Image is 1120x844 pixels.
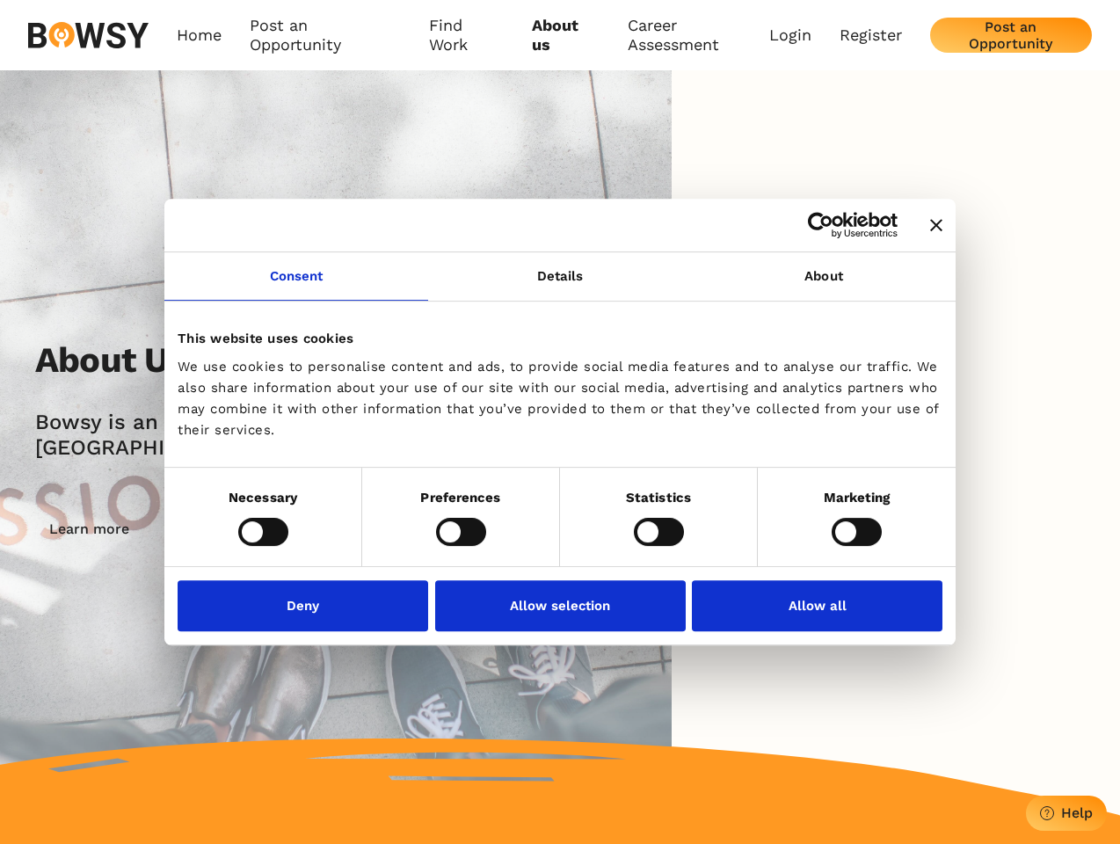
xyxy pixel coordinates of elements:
button: Help [1026,796,1107,831]
img: svg%3e [28,22,149,48]
button: Post an Opportunity [930,18,1092,53]
a: Career Assessment [628,16,769,55]
h2: About Us [35,339,186,382]
button: Close banner [930,219,942,231]
button: Allow selection [435,580,686,631]
a: Home [177,16,222,55]
div: Help [1061,804,1093,821]
strong: Statistics [626,490,691,506]
button: Allow all [692,580,942,631]
a: About [692,252,956,301]
a: Login [769,25,811,45]
a: Details [428,252,692,301]
a: Usercentrics Cookiebot - opens in a new window [744,212,898,238]
h2: Bowsy is an award winning Irish tech start-up that is expanding into the [GEOGRAPHIC_DATA] and th... [35,410,849,461]
button: Learn more [35,512,143,547]
div: We use cookies to personalise content and ads, to provide social media features and to analyse ou... [178,356,942,440]
strong: Preferences [420,490,500,506]
a: Consent [164,252,428,301]
strong: Marketing [824,490,891,506]
div: Learn more [49,520,129,537]
div: Post an Opportunity [944,18,1078,52]
div: This website uses cookies [178,328,942,349]
button: Deny [178,580,428,631]
strong: Necessary [229,490,297,506]
a: Register [840,25,902,45]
